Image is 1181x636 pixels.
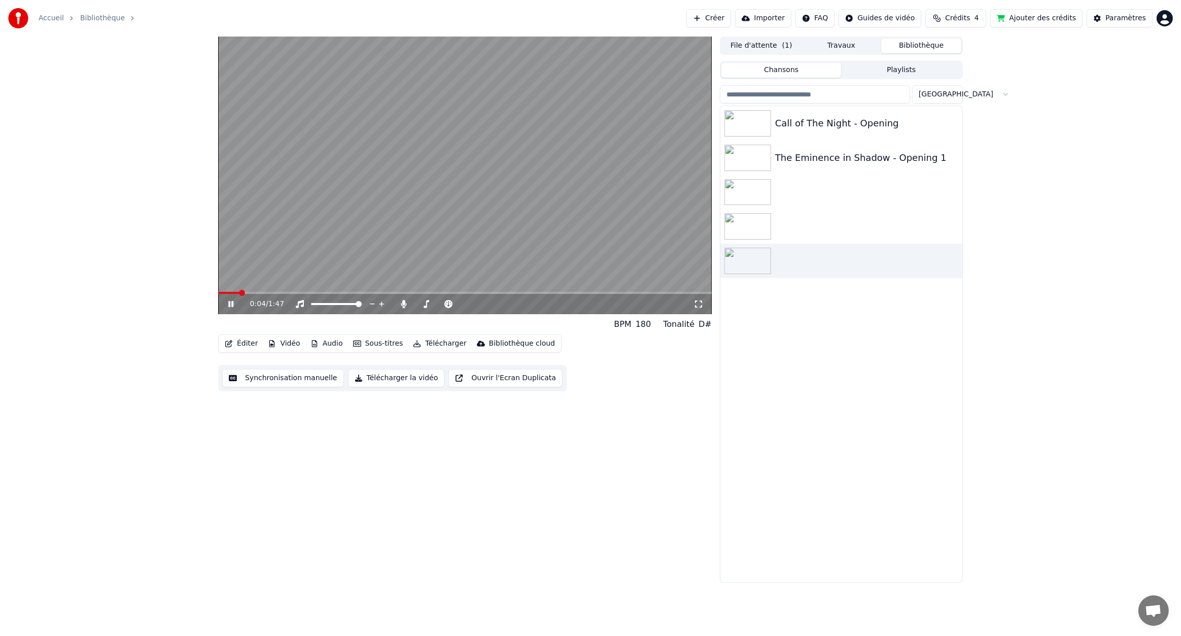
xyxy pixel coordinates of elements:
span: Crédits [945,13,970,23]
div: Tonalité [663,318,694,330]
div: Bibliothèque cloud [489,339,555,349]
button: Éditer [221,337,262,351]
div: 180 [636,318,651,330]
div: Ouvrir le chat [1138,595,1169,626]
button: File d'attente [721,39,802,53]
button: Ajouter des crédits [990,9,1083,27]
button: Chansons [721,63,842,78]
button: Synchronisation manuelle [222,369,344,387]
button: Travaux [802,39,882,53]
button: Télécharger la vidéo [348,369,445,387]
button: Guides de vidéo [839,9,921,27]
button: Télécharger [409,337,470,351]
button: Paramètres [1087,9,1153,27]
button: FAQ [795,9,835,27]
span: [GEOGRAPHIC_DATA] [919,89,993,99]
nav: breadcrumb [39,13,141,23]
button: Sous-titres [349,337,407,351]
button: Crédits4 [925,9,986,27]
span: 0:04 [250,299,266,309]
span: ( 1 ) [782,41,792,51]
div: D# [699,318,712,330]
button: Vidéo [264,337,304,351]
button: Importer [735,9,791,27]
button: Bibliothèque [881,39,961,53]
span: 1:47 [268,299,284,309]
button: Ouvrir l'Ecran Duplicata [448,369,563,387]
div: Paramètres [1105,13,1146,23]
div: Call of The Night - Opening [775,116,958,130]
img: youka [8,8,28,28]
div: BPM [614,318,631,330]
a: Accueil [39,13,64,23]
div: The Eminence in Shadow - Opening 1 [775,151,958,165]
button: Playlists [841,63,961,78]
span: 4 [975,13,979,23]
button: Audio [306,337,347,351]
div: / [250,299,274,309]
a: Bibliothèque [80,13,125,23]
button: Créer [686,9,731,27]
